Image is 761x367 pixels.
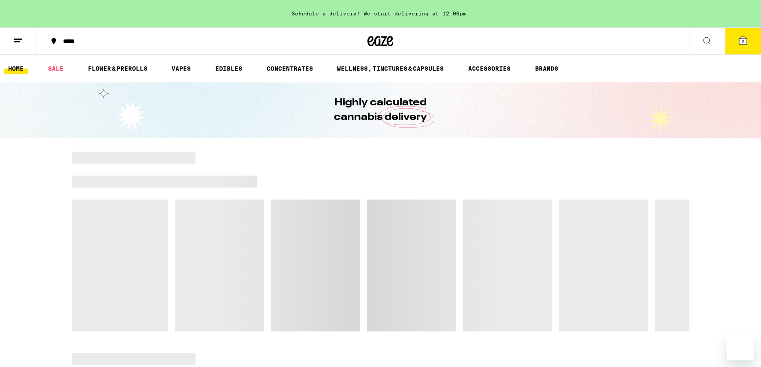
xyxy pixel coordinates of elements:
a: BRANDS [531,63,562,74]
button: 2 [725,28,761,54]
a: ACCESSORIES [464,63,515,74]
a: HOME [4,63,28,74]
a: WELLNESS, TINCTURES & CAPSULES [333,63,448,74]
a: SALE [44,63,68,74]
a: VAPES [167,63,195,74]
a: CONCENTRATES [262,63,317,74]
a: EDIBLES [211,63,247,74]
h1: Highly calculated cannabis delivery [310,95,451,125]
span: 2 [742,39,744,44]
a: FLOWER & PREROLLS [84,63,152,74]
iframe: Button to launch messaging window [727,333,754,360]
